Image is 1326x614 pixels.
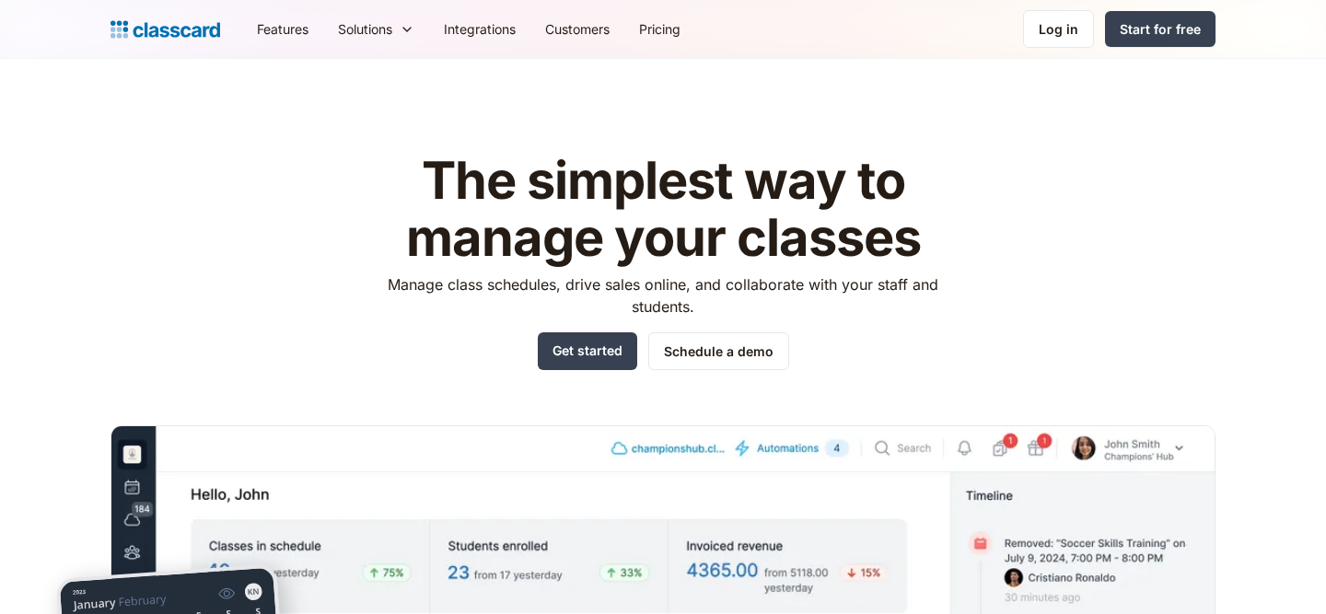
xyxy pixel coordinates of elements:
[338,19,392,39] div: Solutions
[538,332,637,370] a: Get started
[323,8,429,50] div: Solutions
[648,332,789,370] a: Schedule a demo
[429,8,530,50] a: Integrations
[1039,19,1078,39] div: Log in
[242,8,323,50] a: Features
[1120,19,1201,39] div: Start for free
[624,8,695,50] a: Pricing
[371,153,956,266] h1: The simplest way to manage your classes
[1023,10,1094,48] a: Log in
[1105,11,1215,47] a: Start for free
[530,8,624,50] a: Customers
[110,17,220,42] a: Logo
[371,273,956,318] p: Manage class schedules, drive sales online, and collaborate with your staff and students.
